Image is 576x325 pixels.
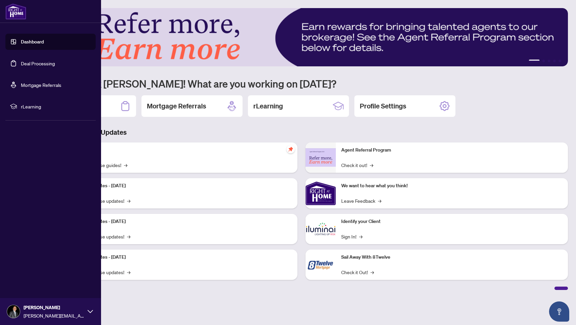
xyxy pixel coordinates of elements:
button: 3 [548,60,550,62]
span: pushpin [287,145,295,153]
button: 4 [553,60,556,62]
p: Identify your Client [341,218,563,225]
img: Identify your Client [306,214,336,244]
button: 1 [529,60,540,62]
span: → [127,197,130,204]
img: We want to hear what you think! [306,178,336,208]
a: Mortgage Referrals [21,82,61,88]
span: → [124,161,127,169]
span: → [371,268,374,276]
p: Platform Updates - [DATE] [71,254,292,261]
button: 2 [542,60,545,62]
p: Platform Updates - [DATE] [71,218,292,225]
span: → [359,233,362,240]
button: Open asap [549,301,569,322]
a: Leave Feedback→ [341,197,381,204]
span: → [370,161,373,169]
h2: rLearning [253,101,283,111]
p: Platform Updates - [DATE] [71,182,292,190]
h3: Brokerage & Industry Updates [35,128,568,137]
span: → [127,268,130,276]
a: Check it out!→ [341,161,373,169]
p: Sail Away With 8Twelve [341,254,563,261]
span: [PERSON_NAME][EMAIL_ADDRESS][DOMAIN_NAME] [24,312,84,319]
h2: Profile Settings [360,101,406,111]
p: Self-Help [71,147,292,154]
span: [PERSON_NAME] [24,304,84,311]
img: Slide 0 [35,8,568,66]
img: Profile Icon [7,305,20,318]
a: Deal Processing [21,60,55,66]
p: We want to hear what you think! [341,182,563,190]
a: Sign In!→ [341,233,362,240]
span: → [127,233,130,240]
span: rLearning [21,103,91,110]
img: Agent Referral Program [306,148,336,167]
button: 5 [558,60,561,62]
h2: Mortgage Referrals [147,101,206,111]
span: → [378,197,381,204]
img: Sail Away With 8Twelve [306,250,336,280]
h1: Welcome back [PERSON_NAME]! What are you working on [DATE]? [35,77,568,90]
img: logo [5,3,26,20]
p: Agent Referral Program [341,147,563,154]
a: Check it Out!→ [341,268,374,276]
a: Dashboard [21,39,44,45]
